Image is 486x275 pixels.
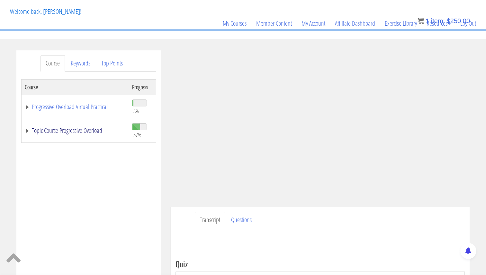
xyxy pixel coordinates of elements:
bdi: 250.00 [447,17,470,24]
th: Course [22,79,129,95]
a: Progressive Overload Virtual Practical [25,104,126,110]
span: $ [447,17,450,24]
a: Questions [226,212,257,228]
a: My Account [297,8,330,39]
span: item: [431,17,445,24]
th: Progress [129,79,156,95]
a: Log Out [455,8,481,39]
a: Top Points [96,55,128,72]
a: Transcript [195,212,225,228]
a: 1 item: $250.00 [418,17,470,24]
a: Affiliate Dashboard [330,8,380,39]
a: Keywords [66,55,95,72]
span: 1 [426,17,429,24]
a: Member Content [251,8,297,39]
a: Course [40,55,65,72]
span: 57% [133,131,141,138]
a: Resources [422,8,455,39]
a: Topic Course Progressive Overload [25,127,126,134]
h3: Quiz [175,260,465,268]
a: My Courses [218,8,251,39]
span: 8% [133,107,139,115]
a: Exercise Library [380,8,422,39]
img: icon11.png [418,18,424,24]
